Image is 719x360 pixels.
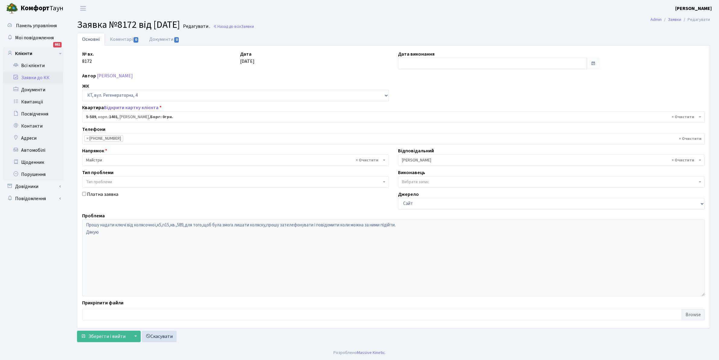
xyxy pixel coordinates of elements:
[82,154,389,166] span: Майстри
[3,72,63,84] a: Заявки до КК
[133,37,138,43] span: 0
[3,168,63,180] a: Порушення
[3,20,63,32] a: Панель управління
[82,72,96,79] label: Автор
[681,16,710,23] li: Редагувати
[3,47,63,60] a: Клієнти
[213,24,254,29] a: Назад до всіхЗаявки
[675,5,712,12] a: [PERSON_NAME]
[650,16,662,23] a: Admin
[82,126,105,133] label: Телефони
[86,114,96,120] b: 5-589
[398,169,425,176] label: Виконавець
[174,37,179,43] span: 0
[82,111,705,123] span: <b>5-589</b>, корп.: <b>1401</b>, Дика Аделіна Альбертівна, <b>Борг: 0грн.</b>
[672,157,694,163] span: Видалити всі елементи
[84,135,123,142] li: +380935053365
[3,96,63,108] a: Квитанції
[3,180,63,193] a: Довідники
[672,114,694,120] span: Видалити всі елементи
[78,50,236,69] div: 8172
[97,73,133,79] a: [PERSON_NAME]
[150,114,173,120] b: Борг: 0грн.
[77,18,180,32] span: Заявка №8172 від [DATE]
[82,169,114,176] label: Тип проблеми
[6,2,18,15] img: logo.png
[241,24,254,29] span: Заявки
[15,34,54,41] span: Мої повідомлення
[679,136,701,142] span: Видалити всі елементи
[236,50,393,69] div: [DATE]
[398,191,419,198] label: Джерело
[86,157,381,163] span: Майстри
[53,42,62,47] div: 661
[398,147,434,154] label: Відповідальний
[88,333,126,340] span: Зберегти і вийти
[356,157,378,163] span: Видалити всі елементи
[82,212,105,219] label: Проблема
[398,154,705,166] span: Мірошниченко О.М.
[144,33,185,46] a: Документи
[82,83,89,90] label: ЖК
[86,179,112,185] span: Тип проблеми
[21,3,63,14] span: Таун
[77,33,105,46] a: Основні
[87,191,118,198] label: Платна заявка
[402,157,697,163] span: Мірошниченко О.М.
[104,104,159,111] a: Відкрити картку клієнта
[357,349,385,356] a: Massive Kinetic
[182,24,210,29] small: Редагувати .
[21,3,50,13] b: Комфорт
[641,13,719,26] nav: breadcrumb
[3,193,63,205] a: Повідомлення
[3,84,63,96] a: Документи
[82,299,124,306] label: Прикріпити файли
[105,33,144,46] a: Коментарі
[3,60,63,72] a: Всі клієнти
[16,22,57,29] span: Панель управління
[333,349,386,356] div: Розроблено .
[3,32,63,44] a: Мої повідомлення661
[3,108,63,120] a: Посвідчення
[3,132,63,144] a: Адреси
[77,331,130,342] button: Зберегти і вийти
[82,104,162,111] label: Квартира
[142,331,177,342] a: Скасувати
[86,114,697,120] span: <b>5-589</b>, корп.: <b>1401</b>, Дика Аделіна Альбертівна, <b>Борг: 0грн.</b>
[402,179,429,185] span: Вибрати запис
[82,147,107,154] label: Напрямок
[86,135,88,141] span: ×
[82,50,94,58] label: № вх.
[668,16,681,23] a: Заявки
[240,50,252,58] label: Дата
[3,156,63,168] a: Щоденник
[3,120,63,132] a: Контакти
[82,219,705,296] textarea: Прошу надати ключі від колясочної,к5,п15,кв.,589,для того,щоб була змога лишати коляску,прошу зат...
[398,50,435,58] label: Дата виконання
[109,114,117,120] b: 1401
[3,144,63,156] a: Автомобілі
[75,3,91,13] button: Переключити навігацію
